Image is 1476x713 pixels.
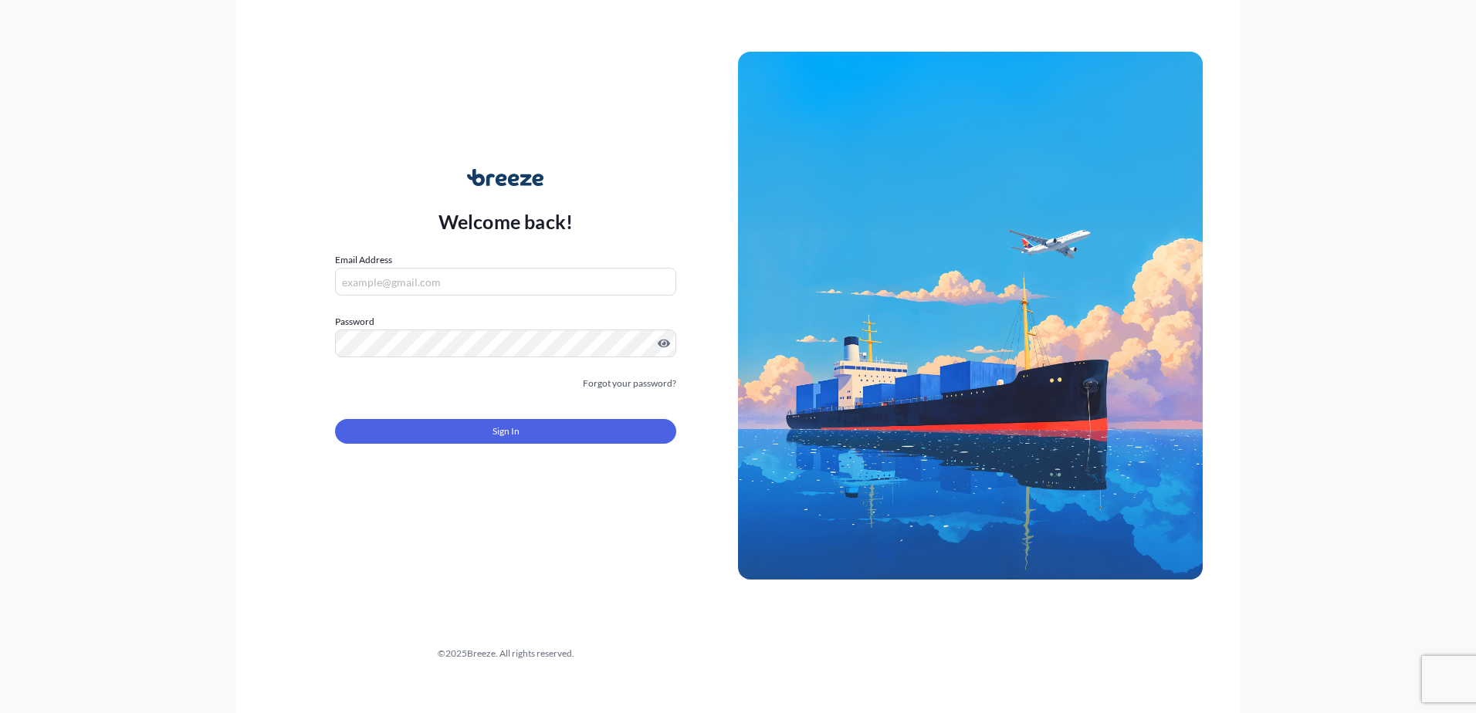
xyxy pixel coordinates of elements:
[273,646,738,661] div: © 2025 Breeze. All rights reserved.
[335,314,676,329] label: Password
[738,52,1203,580] img: Ship illustration
[335,252,392,268] label: Email Address
[658,337,670,350] button: Show password
[335,419,676,444] button: Sign In
[583,376,676,391] a: Forgot your password?
[438,209,574,234] p: Welcome back!
[335,268,676,296] input: example@gmail.com
[493,424,520,439] span: Sign In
